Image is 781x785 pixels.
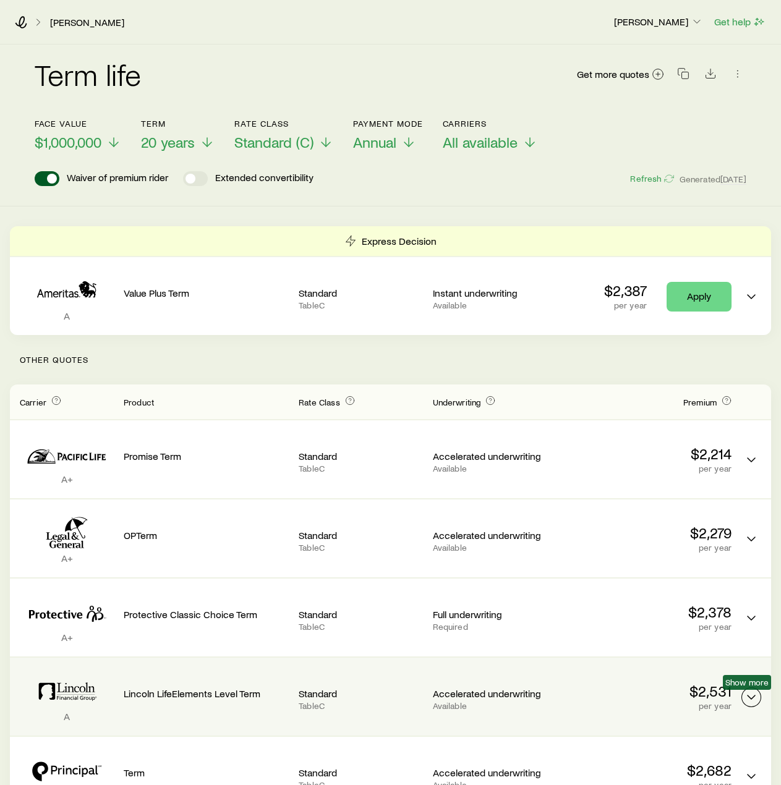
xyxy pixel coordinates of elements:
p: A+ [20,473,114,485]
span: Underwriting [433,397,481,407]
p: Instant underwriting [433,287,557,299]
p: per year [604,300,647,310]
p: A+ [20,631,114,643]
p: Express Decision [362,235,437,247]
p: Table C [299,543,422,553]
p: Protective Classic Choice Term [124,608,289,621]
div: Term quotes [10,226,771,335]
span: Show more [725,677,769,687]
p: Other Quotes [10,335,771,384]
p: Standard [299,687,422,700]
p: Value Plus Term [124,287,289,299]
a: Get more quotes [576,67,665,82]
p: Available [433,701,557,711]
span: Rate Class [299,397,340,407]
p: Payment Mode [353,119,423,129]
p: Required [433,622,557,632]
p: Table C [299,464,422,473]
a: Download CSV [702,70,719,82]
button: Term20 years [141,119,215,151]
button: [PERSON_NAME] [613,15,704,30]
p: Standard [299,450,422,462]
span: [DATE] [720,174,746,185]
span: Premium [683,397,717,407]
p: Face value [35,119,121,129]
p: OPTerm [124,529,289,541]
p: $2,531 [566,682,732,700]
span: Annual [353,134,396,151]
p: Standard [299,529,422,541]
button: Refresh [629,173,674,185]
p: $2,378 [566,603,732,621]
p: Table C [299,622,422,632]
p: $2,682 [566,762,732,779]
p: A [20,710,114,723]
p: per year [566,543,732,553]
span: Generated [680,174,746,185]
p: Accelerated underwriting [433,687,557,700]
p: Accelerated underwriting [433,529,557,541]
a: [PERSON_NAME] [49,17,125,28]
p: per year [566,701,732,711]
p: A+ [20,552,114,564]
p: Standard [299,608,422,621]
p: Promise Term [124,450,289,462]
p: $2,279 [566,524,732,541]
p: Carriers [443,119,537,129]
p: Available [433,300,557,310]
p: per year [566,622,732,632]
span: Product [124,397,154,407]
p: Table C [299,701,422,711]
p: [PERSON_NAME] [614,15,703,28]
button: Get help [714,15,766,29]
a: Apply [667,282,732,312]
p: Table C [299,300,422,310]
p: $2,214 [566,445,732,462]
span: Get more quotes [577,69,649,79]
h2: Term life [35,59,141,89]
p: Standard [299,287,422,299]
span: All available [443,134,518,151]
span: $1,000,000 [35,134,101,151]
p: Full underwriting [433,608,557,621]
button: Face value$1,000,000 [35,119,121,151]
p: Term [124,766,289,779]
span: Carrier [20,397,46,407]
p: Lincoln LifeElements Level Term [124,687,289,700]
p: Rate Class [234,119,333,129]
p: Available [433,464,557,473]
p: Available [433,543,557,553]
p: Extended convertibility [215,171,314,186]
p: Accelerated underwriting [433,766,557,779]
p: Term [141,119,215,129]
p: $2,387 [604,282,647,299]
span: Standard (C) [234,134,314,151]
button: Payment ModeAnnual [353,119,423,151]
button: CarriersAll available [443,119,537,151]
p: Standard [299,766,422,779]
p: A [20,310,114,322]
button: Rate ClassStandard (C) [234,119,333,151]
p: Waiver of premium rider [67,171,168,186]
span: 20 years [141,134,195,151]
p: Accelerated underwriting [433,450,557,462]
p: per year [566,464,732,473]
